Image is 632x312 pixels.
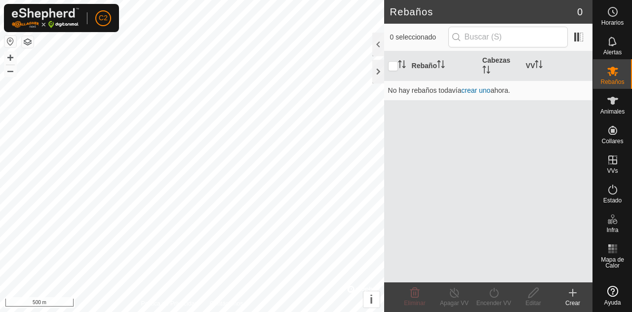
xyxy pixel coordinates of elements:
span: Infra [606,227,618,233]
div: Encender VV [474,299,513,308]
span: Rebaños [600,79,624,85]
h2: Rebaños [390,6,577,18]
p-sorticon: Activar para ordenar [482,67,490,75]
span: i [370,293,373,306]
th: Rebaño [408,51,478,81]
div: Editar [513,299,553,308]
div: Apagar VV [434,299,474,308]
span: Mapa de Calor [595,257,630,269]
p-sorticon: Activar para ordenar [437,62,445,70]
span: Animales [600,109,625,115]
a: Política de Privacidad [141,299,197,308]
span: 0 [577,4,583,19]
div: Crear [553,299,592,308]
img: Logo Gallagher [12,8,79,28]
span: Eliminar [404,300,425,307]
button: Restablecer Mapa [4,36,16,47]
input: Buscar (S) [448,27,568,47]
a: Ayuda [593,282,632,310]
th: VV [522,51,592,81]
a: crear uno [461,86,490,94]
span: Collares [601,138,623,144]
span: Alertas [603,49,622,55]
span: Horarios [601,20,624,26]
p-sorticon: Activar para ordenar [398,62,406,70]
span: VVs [607,168,618,174]
span: 0 seleccionado [390,32,448,42]
th: Cabezas [478,51,522,81]
button: – [4,65,16,77]
td: No hay rebaños todavía ahora. [384,80,592,100]
p-sorticon: Activar para ordenar [535,62,543,70]
span: C2 [99,13,108,23]
span: Ayuda [604,300,621,306]
span: Estado [603,197,622,203]
button: i [363,291,380,308]
button: + [4,52,16,64]
a: Contáctenos [210,299,243,308]
button: Capas del Mapa [22,36,34,48]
